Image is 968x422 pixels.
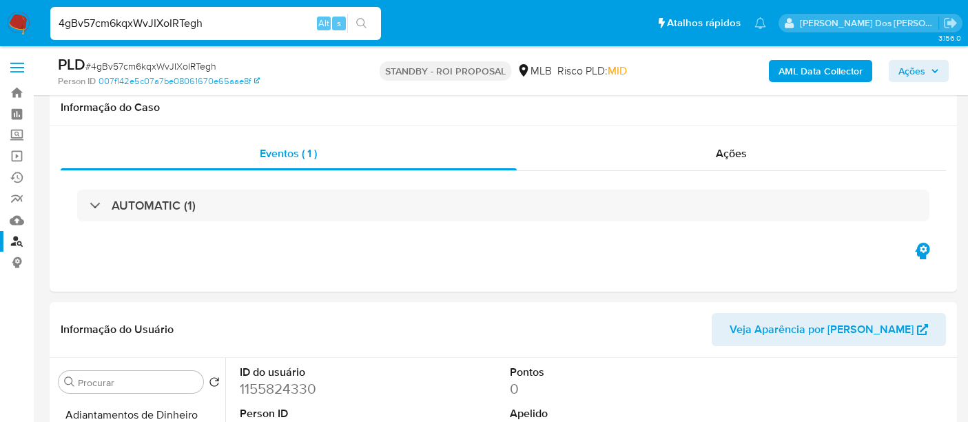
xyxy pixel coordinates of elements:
b: AML Data Collector [779,60,863,82]
b: Person ID [58,75,96,88]
span: MID [608,63,627,79]
p: renato.lopes@mercadopago.com.br [800,17,939,30]
button: Veja Aparência por [PERSON_NAME] [712,313,946,346]
a: 007f142e5c07a7be08061670e65aae8f [99,75,260,88]
span: Ações [898,60,925,82]
a: Sair [943,16,958,30]
span: Ações [716,145,747,161]
button: search-icon [347,14,375,33]
h1: Informação do Caso [61,101,946,114]
dt: Person ID [240,406,406,421]
input: Pesquise usuários ou casos... [50,14,381,32]
dt: ID do usuário [240,365,406,380]
button: Retornar ao pedido padrão [209,376,220,392]
span: Eventos ( 1 ) [260,145,317,161]
h3: AUTOMATIC (1) [112,198,196,213]
span: # 4gBv57cm6kqxWvJIXoIRTegh [85,59,216,73]
button: AML Data Collector [769,60,872,82]
a: Notificações [754,17,766,29]
span: Veja Aparência por [PERSON_NAME] [730,313,914,346]
input: Procurar [78,376,198,389]
div: MLB [517,63,552,79]
div: AUTOMATIC (1) [77,190,929,221]
button: Procurar [64,376,75,388]
b: PLD [58,53,85,75]
dd: 0 [510,379,677,399]
p: STANDBY - ROI PROPOSAL [380,61,511,81]
dd: 1155824330 [240,379,406,399]
span: Atalhos rápidos [667,16,741,30]
h1: Informação do Usuário [61,323,174,336]
span: s [337,17,341,30]
span: Risco PLD: [557,63,627,79]
dt: Apelido [510,406,677,421]
button: Ações [889,60,949,82]
span: Alt [318,17,329,30]
dt: Pontos [510,365,677,380]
